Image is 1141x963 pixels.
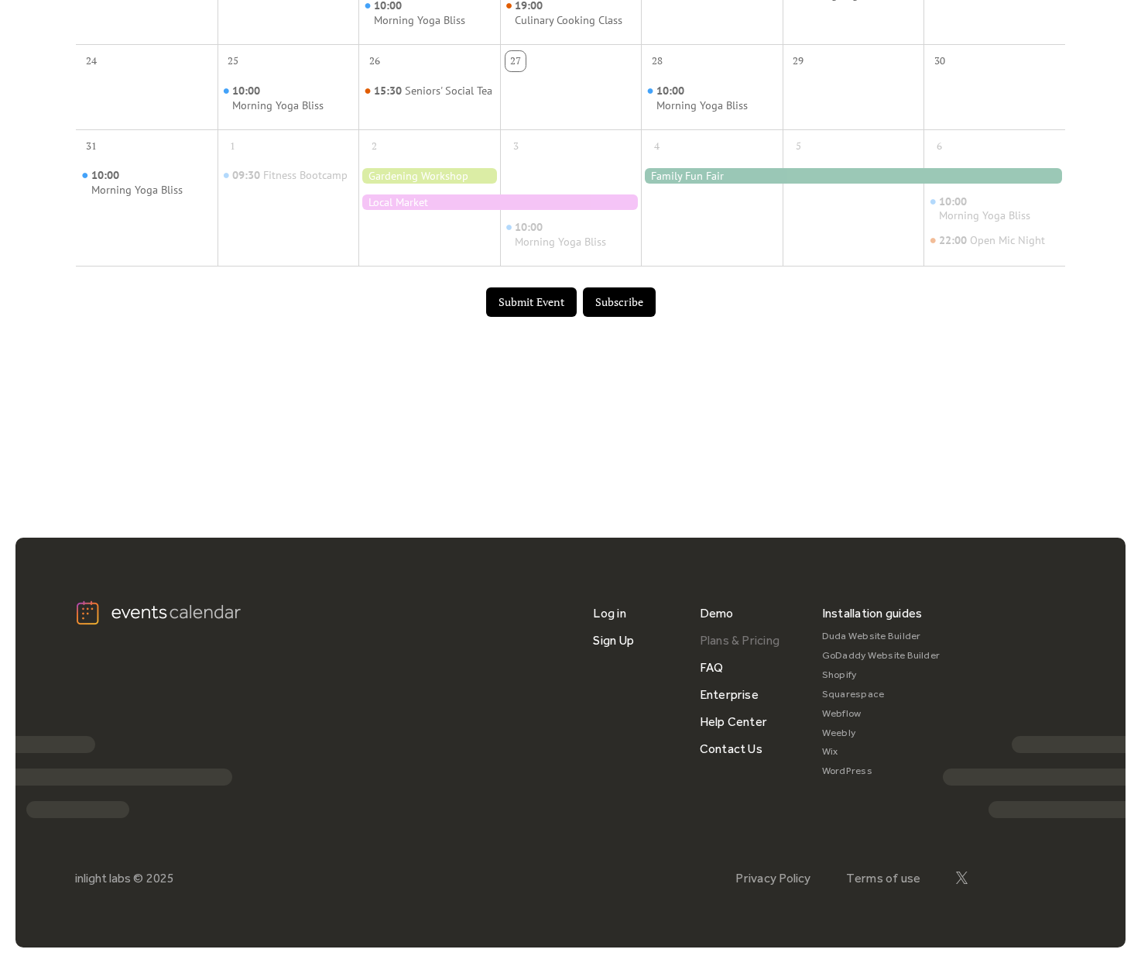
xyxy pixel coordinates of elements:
[700,708,768,735] a: Help Center
[822,762,941,781] a: WordPress
[822,627,941,646] a: Duda Website Builder
[700,627,780,654] a: Plans & Pricing
[146,871,174,886] div: 2025
[822,742,941,762] a: Wix
[822,724,941,743] a: Weebly
[700,735,762,762] a: Contact Us
[822,646,941,666] a: GoDaddy Website Builder
[700,600,734,627] a: Demo
[822,600,923,627] div: Installation guides
[822,666,941,685] a: Shopify
[700,681,759,708] a: Enterprise
[593,600,625,627] a: Log in
[735,871,810,886] a: Privacy Policy
[822,704,941,724] a: Webflow
[822,685,941,704] a: Squarespace
[846,871,921,886] a: Terms of use
[593,627,634,654] a: Sign Up
[700,654,724,681] a: FAQ
[75,871,143,886] div: inlight labs ©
